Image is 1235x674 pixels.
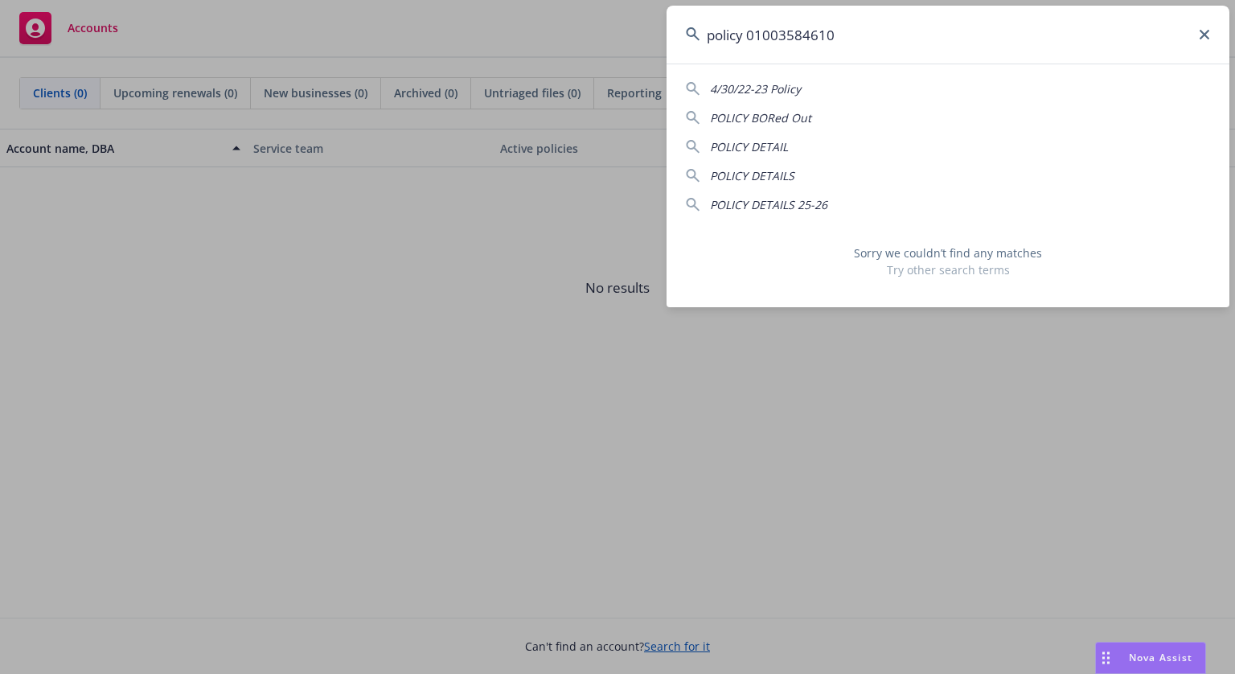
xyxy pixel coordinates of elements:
div: Drag to move [1096,643,1116,673]
span: Nova Assist [1129,651,1192,664]
span: POLICY DETAIL [710,139,788,154]
span: 4/30/22-23 Policy [710,81,801,97]
button: Nova Assist [1095,642,1206,674]
span: Try other search terms [686,261,1210,278]
span: POLICY BORed Out [710,110,811,125]
input: Search... [667,6,1229,64]
span: POLICY DETAILS 25-26 [710,197,827,212]
span: POLICY DETAILS [710,168,794,183]
span: Sorry we couldn’t find any matches [686,245,1210,261]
